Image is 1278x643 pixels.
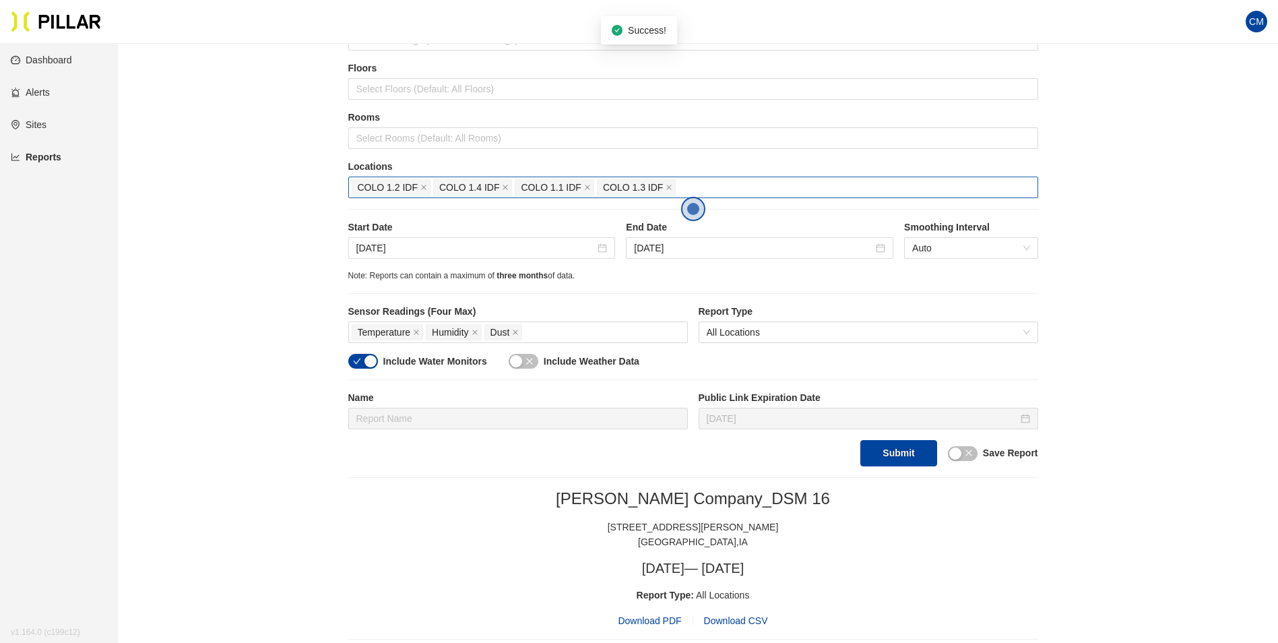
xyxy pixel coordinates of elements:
span: close [420,184,427,192]
a: line-chartReports [11,152,61,162]
span: close [413,329,420,337]
a: environmentSites [11,119,46,130]
label: Include Water Monitors [383,355,487,369]
span: close [965,449,973,457]
span: Download CSV [704,615,768,626]
span: Download PDF [618,613,681,628]
span: close [584,184,591,192]
label: Save Report [983,446,1038,460]
span: COLO 1.4 IDF [439,180,499,195]
label: Sensor Readings (Four Max) [348,305,688,319]
span: COLO 1.3 IDF [603,180,663,195]
div: All Locations [348,588,1038,603]
button: Open the dialog [681,197,705,221]
img: Pillar Technologies [11,11,101,32]
span: check-circle [612,25,622,36]
span: check [353,357,361,365]
span: close [666,184,672,192]
button: Submit [860,440,936,466]
span: close [525,357,534,365]
label: Rooms [348,111,1038,125]
div: [GEOGRAPHIC_DATA] , IA [348,534,1038,549]
label: Public Link Expiration Date [699,391,1038,405]
label: Start Date [348,220,616,235]
a: alertAlerts [11,87,50,98]
h3: [DATE] — [DATE] [348,560,1038,577]
input: Oct 5, 2025 [356,241,596,255]
div: Note: Reports can contain a maximum of of data. [348,270,1038,282]
label: Report Type [699,305,1038,319]
span: close [512,329,519,337]
span: close [502,184,509,192]
span: COLO 1.2 IDF [358,180,418,195]
span: CM [1249,11,1264,32]
label: Include Weather Data [544,355,639,369]
span: Dust [490,325,510,340]
span: three months [497,271,548,280]
label: Smoothing Interval [904,220,1037,235]
a: dashboardDashboard [11,55,72,65]
h2: [PERSON_NAME] Company_DSM 16 [348,489,1038,509]
label: Locations [348,160,1038,174]
div: [STREET_ADDRESS][PERSON_NAME] [348,520,1038,534]
span: Temperature [358,325,411,340]
span: Auto [912,238,1029,258]
span: All Locations [707,322,1030,342]
span: close [472,329,478,337]
span: Success! [628,25,666,36]
label: End Date [626,220,893,235]
input: Report Name [348,408,688,429]
span: COLO 1.1 IDF [521,180,581,195]
label: Floors [348,61,1038,75]
span: Humidity [432,325,468,340]
span: Report Type: [637,590,694,601]
input: Oct 6, 2025 [634,241,873,255]
label: Name [348,391,688,405]
input: Oct 21, 2025 [707,411,1018,426]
